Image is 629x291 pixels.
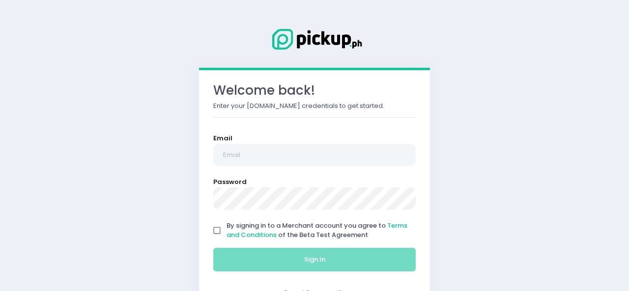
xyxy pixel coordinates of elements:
input: Email [213,144,416,166]
h3: Welcome back! [213,83,416,98]
span: By signing in to a Merchant account you agree to of the Beta Test Agreement [227,221,407,240]
a: Terms and Conditions [227,221,407,240]
p: Enter your [DOMAIN_NAME] credentials to get started. [213,101,416,111]
label: Email [213,133,232,143]
img: Logo [265,27,364,52]
span: Sign In [304,255,325,264]
label: Password [213,177,247,187]
button: Sign In [213,248,416,271]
